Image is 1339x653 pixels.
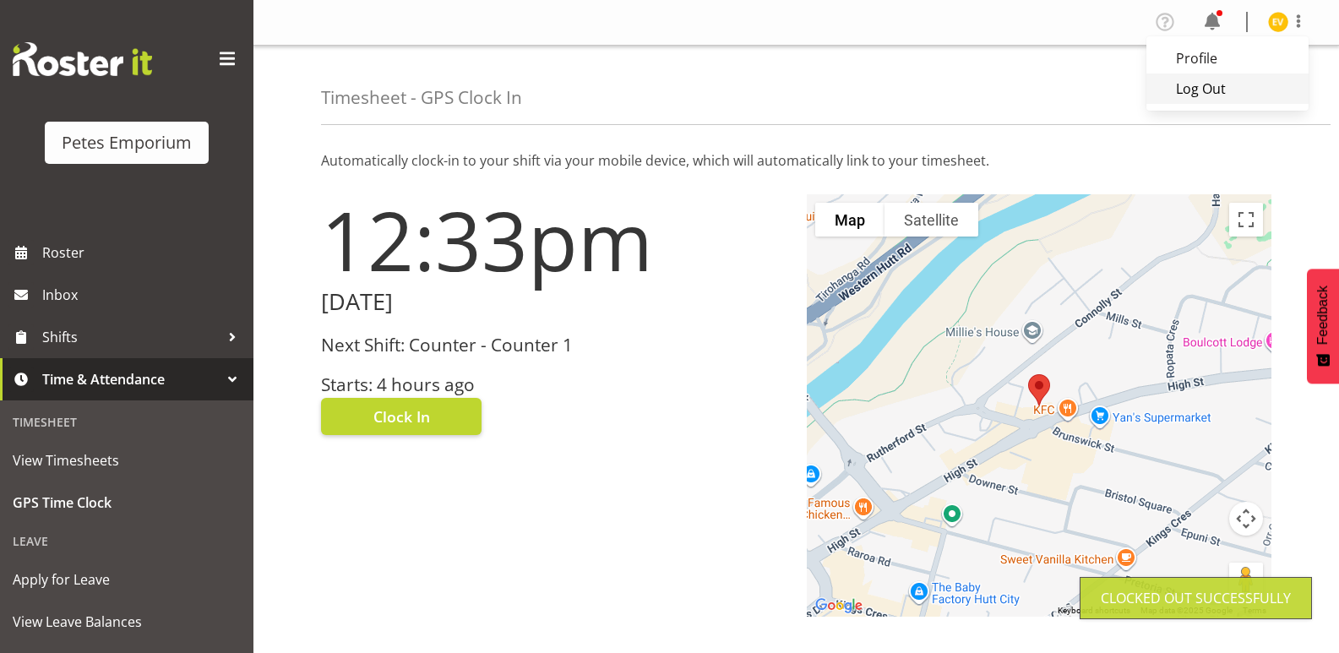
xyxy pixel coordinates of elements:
[13,490,241,515] span: GPS Time Clock
[321,398,482,435] button: Clock In
[1229,502,1263,536] button: Map camera controls
[62,130,192,155] div: Petes Emporium
[321,289,787,315] h2: [DATE]
[811,595,867,617] img: Google
[1101,588,1291,608] div: Clocked out Successfully
[815,203,885,237] button: Show street map
[42,282,245,307] span: Inbox
[321,375,787,395] h3: Starts: 4 hours ago
[321,150,1271,171] p: Automatically clock-in to your shift via your mobile device, which will automatically link to you...
[1229,563,1263,596] button: Drag Pegman onto the map to open Street View
[1058,605,1130,617] button: Keyboard shortcuts
[885,203,978,237] button: Show satellite imagery
[13,448,241,473] span: View Timesheets
[42,367,220,392] span: Time & Attendance
[1268,12,1288,32] img: eva-vailini10223.jpg
[4,439,249,482] a: View Timesheets
[13,42,152,76] img: Rosterit website logo
[1307,269,1339,384] button: Feedback - Show survey
[42,324,220,350] span: Shifts
[321,194,787,286] h1: 12:33pm
[321,335,787,355] h3: Next Shift: Counter - Counter 1
[1146,73,1309,104] a: Log Out
[811,595,867,617] a: Open this area in Google Maps (opens a new window)
[4,405,249,439] div: Timesheet
[4,524,249,558] div: Leave
[1146,43,1309,73] a: Profile
[1229,203,1263,237] button: Toggle fullscreen view
[13,609,241,634] span: View Leave Balances
[42,240,245,265] span: Roster
[321,88,522,107] h4: Timesheet - GPS Clock In
[4,558,249,601] a: Apply for Leave
[4,482,249,524] a: GPS Time Clock
[1315,286,1331,345] span: Feedback
[4,601,249,643] a: View Leave Balances
[13,567,241,592] span: Apply for Leave
[373,405,430,427] span: Clock In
